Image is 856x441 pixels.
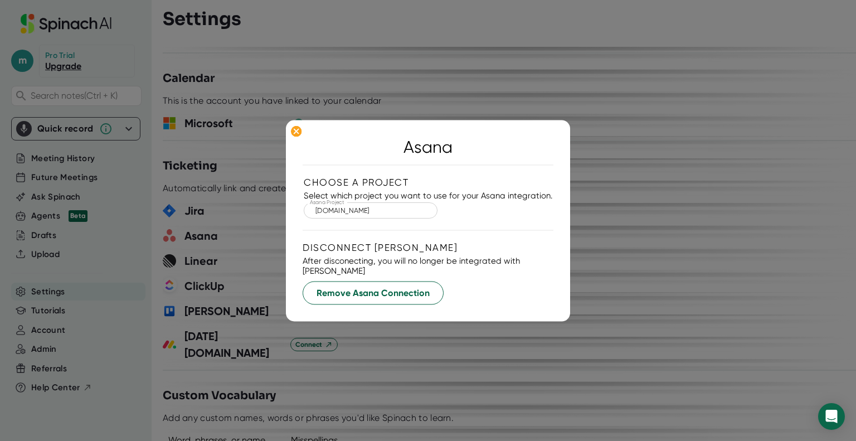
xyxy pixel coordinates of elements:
input: Asana Project [313,204,429,216]
div: Open Intercom Messenger [818,403,845,430]
div: Asana [403,137,453,156]
div: Choose a project [304,176,552,187]
div: Disconnect [PERSON_NAME] [303,241,553,253]
span: Remove Asana Connection [317,286,430,299]
button: Remove Asana Connection [303,281,444,304]
div: Select which project you want to use for your Asana integration. [304,190,552,200]
div: Select a project [304,202,437,219]
div: After disconecting, you will no longer be integrated with [PERSON_NAME] [303,255,553,275]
